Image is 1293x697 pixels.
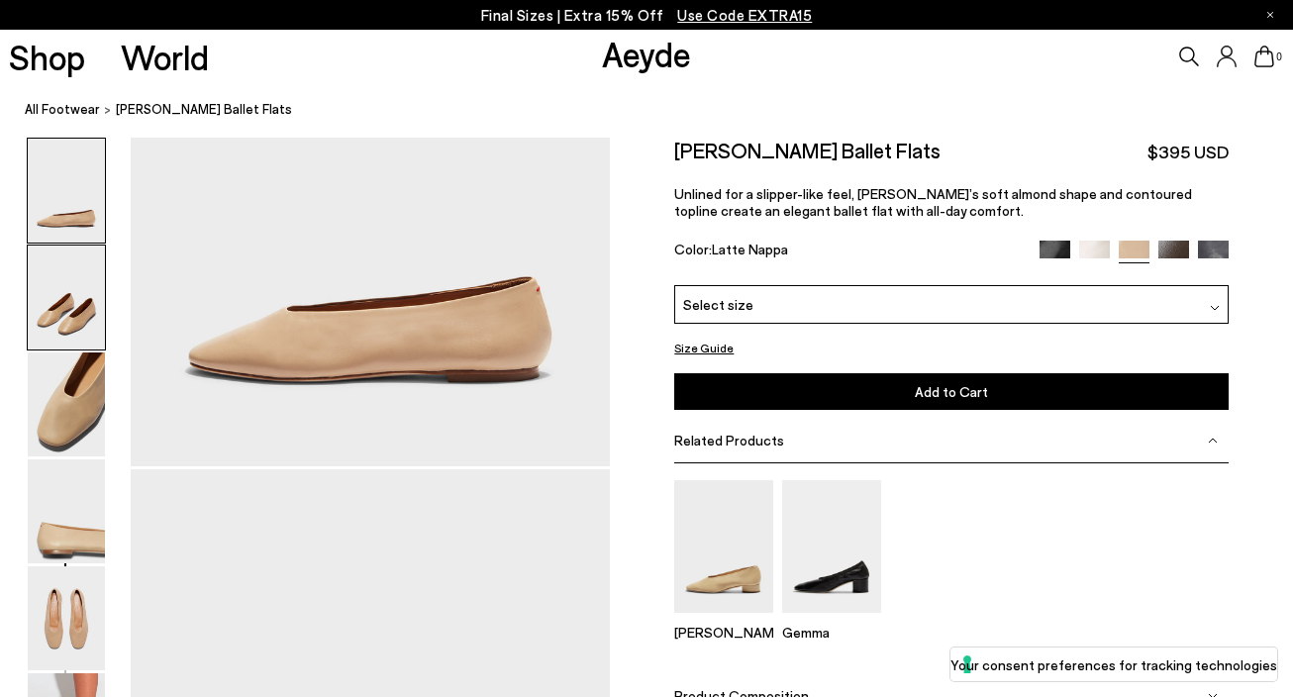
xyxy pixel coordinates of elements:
[9,40,85,74] a: Shop
[1147,140,1229,164] span: $395 USD
[28,459,105,563] img: Kirsten Ballet Flats - Image 4
[677,6,812,24] span: Navigate to /collections/ss25-final-sizes
[674,373,1228,410] button: Add to Cart
[25,83,1293,138] nav: breadcrumb
[782,599,881,641] a: Gemma Block Heel Pumps Gemma
[950,647,1277,681] button: Your consent preferences for tracking technologies
[1254,46,1274,67] a: 0
[782,624,881,641] p: Gemma
[28,566,105,670] img: Kirsten Ballet Flats - Image 5
[674,138,941,162] h2: [PERSON_NAME] Ballet Flats
[1210,303,1220,313] img: svg%3E
[683,294,753,315] span: Select size
[950,654,1277,675] label: Your consent preferences for tracking technologies
[28,139,105,243] img: Kirsten Ballet Flats - Image 1
[674,186,1192,220] span: Unlined for a slipper-like feel, [PERSON_NAME]’s soft almond shape and contoured topline create a...
[674,481,773,613] img: Delia Low-Heeled Ballet Pumps
[28,246,105,349] img: Kirsten Ballet Flats - Image 2
[121,40,209,74] a: World
[674,241,1021,263] div: Color:
[481,3,813,28] p: Final Sizes | Extra 15% Off
[602,33,691,74] a: Aeyde
[25,99,100,120] a: All Footwear
[712,241,788,257] span: Latte Nappa
[782,481,881,613] img: Gemma Block Heel Pumps
[1208,436,1218,446] img: svg%3E
[674,624,773,641] p: [PERSON_NAME]
[28,352,105,456] img: Kirsten Ballet Flats - Image 3
[674,336,734,360] button: Size Guide
[674,599,773,641] a: Delia Low-Heeled Ballet Pumps [PERSON_NAME]
[116,99,292,120] span: [PERSON_NAME] Ballet Flats
[674,433,784,449] span: Related Products
[915,383,988,400] span: Add to Cart
[1274,51,1284,62] span: 0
